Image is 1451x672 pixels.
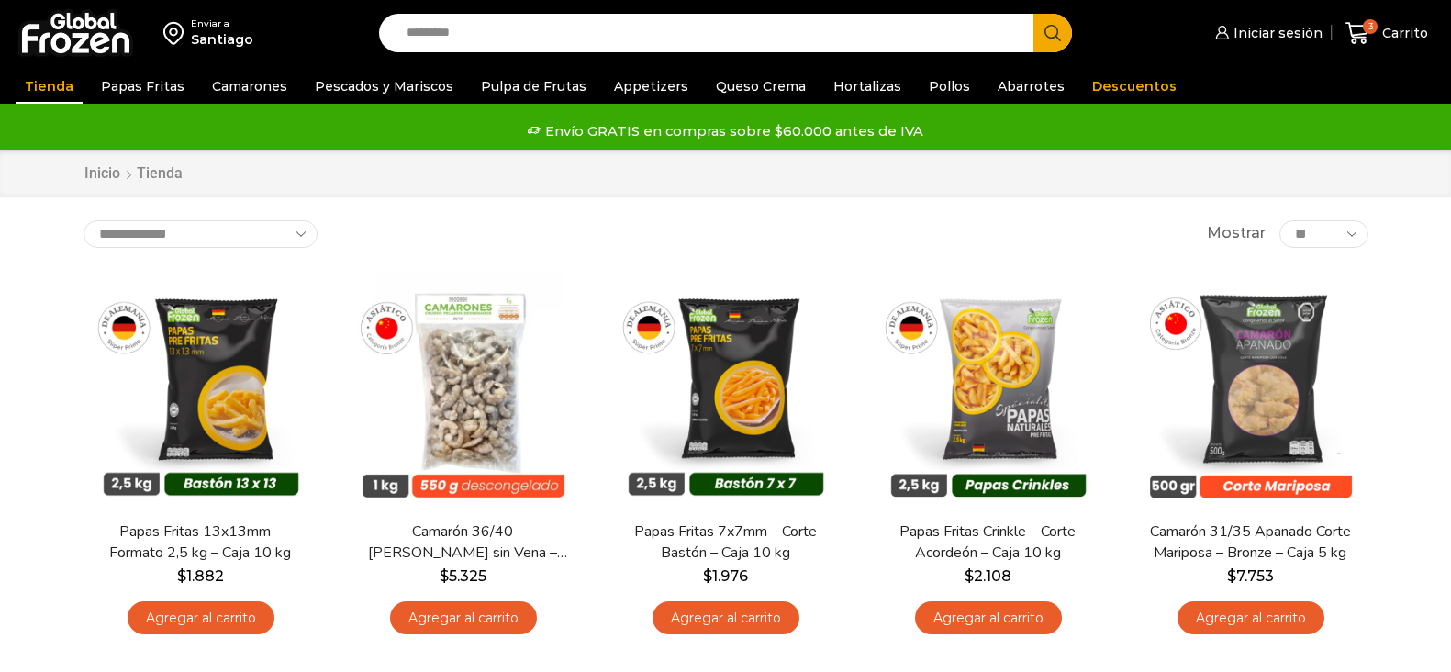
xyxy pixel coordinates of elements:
[306,69,463,104] a: Pescados y Mariscos
[177,567,224,585] bdi: 1.882
[191,30,253,49] div: Santiago
[920,69,979,104] a: Pollos
[707,69,815,104] a: Queso Crema
[965,567,974,585] span: $
[84,163,183,185] nav: Breadcrumb
[605,69,698,104] a: Appetizers
[965,567,1011,585] bdi: 2.108
[882,521,1093,564] a: Papas Fritas Crinkle – Corte Acordeón – Caja 10 kg
[177,567,186,585] span: $
[1227,567,1236,585] span: $
[440,567,486,585] bdi: 5.325
[1341,12,1433,55] a: 3 Carrito
[163,17,191,49] img: address-field-icon.svg
[1207,223,1266,244] span: Mostrar
[988,69,1074,104] a: Abarrotes
[1211,15,1323,51] a: Iniciar sesión
[915,601,1062,635] a: Agregar al carrito: “Papas Fritas Crinkle - Corte Acordeón - Caja 10 kg”
[191,17,253,30] div: Enviar a
[1144,521,1356,564] a: Camarón 31/35 Apanado Corte Mariposa – Bronze – Caja 5 kg
[1083,69,1186,104] a: Descuentos
[16,69,83,104] a: Tienda
[703,567,712,585] span: $
[95,521,306,564] a: Papas Fritas 13x13mm – Formato 2,5 kg – Caja 10 kg
[84,163,121,185] a: Inicio
[440,567,449,585] span: $
[1033,14,1072,52] button: Search button
[703,567,748,585] bdi: 1.976
[357,521,568,564] a: Camarón 36/40 [PERSON_NAME] sin Vena – Bronze – Caja 10 kg
[1229,24,1323,42] span: Iniciar sesión
[1227,567,1274,585] bdi: 7.753
[1363,19,1378,34] span: 3
[137,164,183,182] h1: Tienda
[92,69,194,104] a: Papas Fritas
[84,220,318,248] select: Pedido de la tienda
[824,69,910,104] a: Hortalizas
[619,521,831,564] a: Papas Fritas 7x7mm – Corte Bastón – Caja 10 kg
[390,601,537,635] a: Agregar al carrito: “Camarón 36/40 Crudo Pelado sin Vena - Bronze - Caja 10 kg”
[1178,601,1324,635] a: Agregar al carrito: “Camarón 31/35 Apanado Corte Mariposa - Bronze - Caja 5 kg”
[653,601,799,635] a: Agregar al carrito: “Papas Fritas 7x7mm - Corte Bastón - Caja 10 kg”
[203,69,296,104] a: Camarones
[1378,24,1428,42] span: Carrito
[128,601,274,635] a: Agregar al carrito: “Papas Fritas 13x13mm - Formato 2,5 kg - Caja 10 kg”
[472,69,596,104] a: Pulpa de Frutas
